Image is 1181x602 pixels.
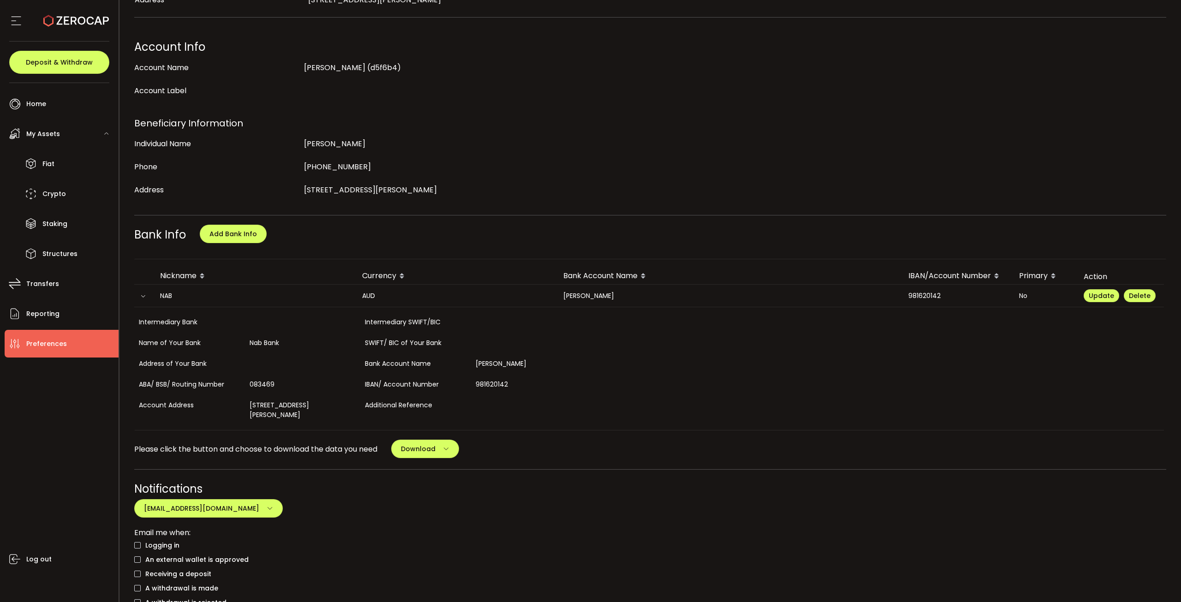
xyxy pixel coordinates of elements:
[391,440,459,458] button: Download
[556,291,901,301] div: [PERSON_NAME]
[26,277,59,291] span: Transfers
[26,97,46,111] span: Home
[134,82,299,100] div: Account Label
[134,527,1167,538] div: Email me when:
[360,353,471,374] div: Bank Account Name
[134,181,299,199] div: Address
[134,59,299,77] div: Account Name
[1012,291,1076,301] div: No
[901,268,1012,284] div: IBAN/Account Number
[209,229,257,238] span: Add Bank Info
[134,353,245,374] div: Address of Your Bank
[355,268,556,284] div: Currency
[42,217,67,231] span: Staking
[1012,268,1076,284] div: Primary
[134,158,299,176] div: Phone
[134,114,1167,132] div: Beneficiary Information
[134,135,299,153] div: Individual Name
[26,59,93,66] span: Deposit & Withdraw
[134,38,1167,56] div: Account Info
[200,225,267,243] button: Add Bank Info
[134,499,283,518] button: [EMAIL_ADDRESS][DOMAIN_NAME]
[42,187,66,201] span: Crypto
[134,443,377,455] span: Please click the button and choose to download the data you need
[245,374,360,395] div: 083469
[153,268,355,284] div: Nickname
[153,291,355,301] div: NAB
[42,157,54,171] span: Fiat
[141,541,179,550] span: Logging in
[471,353,586,374] div: [PERSON_NAME]
[134,333,245,353] div: Name of Your Bank
[141,555,249,564] span: An external wallet is approved
[304,138,365,149] span: [PERSON_NAME]
[401,444,435,453] span: Download
[355,291,556,301] div: AUD
[26,127,60,141] span: My Assets
[556,268,901,284] div: Bank Account Name
[134,481,1167,497] div: Notifications
[26,553,52,566] span: Log out
[360,333,471,353] div: SWIFT/ BIC of Your Bank
[1129,291,1151,300] span: Delete
[471,374,586,395] div: 981620142
[42,247,78,261] span: Structures
[245,395,360,425] div: [STREET_ADDRESS][PERSON_NAME]
[141,570,211,578] span: Receiving a deposit
[304,185,437,195] span: [STREET_ADDRESS][PERSON_NAME]
[144,504,259,513] span: [EMAIL_ADDRESS][DOMAIN_NAME]
[26,337,67,351] span: Preferences
[360,395,471,425] div: Additional Reference
[304,62,401,73] span: [PERSON_NAME] (d5f6b4)
[141,584,218,593] span: A withdrawal is made
[134,395,245,425] div: Account Address
[1076,271,1164,282] div: Action
[901,291,1012,301] div: 981620142
[1084,289,1119,302] button: Update
[304,161,371,172] span: [PHONE_NUMBER]
[134,227,186,242] span: Bank Info
[1135,558,1181,602] iframe: Chat Widget
[245,333,360,353] div: Nab Bank
[134,374,245,395] div: ABA/ BSB/ Routing Number
[360,312,471,333] div: Intermediary SWIFT/BIC
[360,374,471,395] div: IBAN/ Account Number
[9,51,109,74] button: Deposit & Withdraw
[26,307,60,321] span: Reporting
[134,312,245,333] div: Intermediary Bank
[1124,289,1156,302] button: Delete
[1089,291,1114,300] span: Update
